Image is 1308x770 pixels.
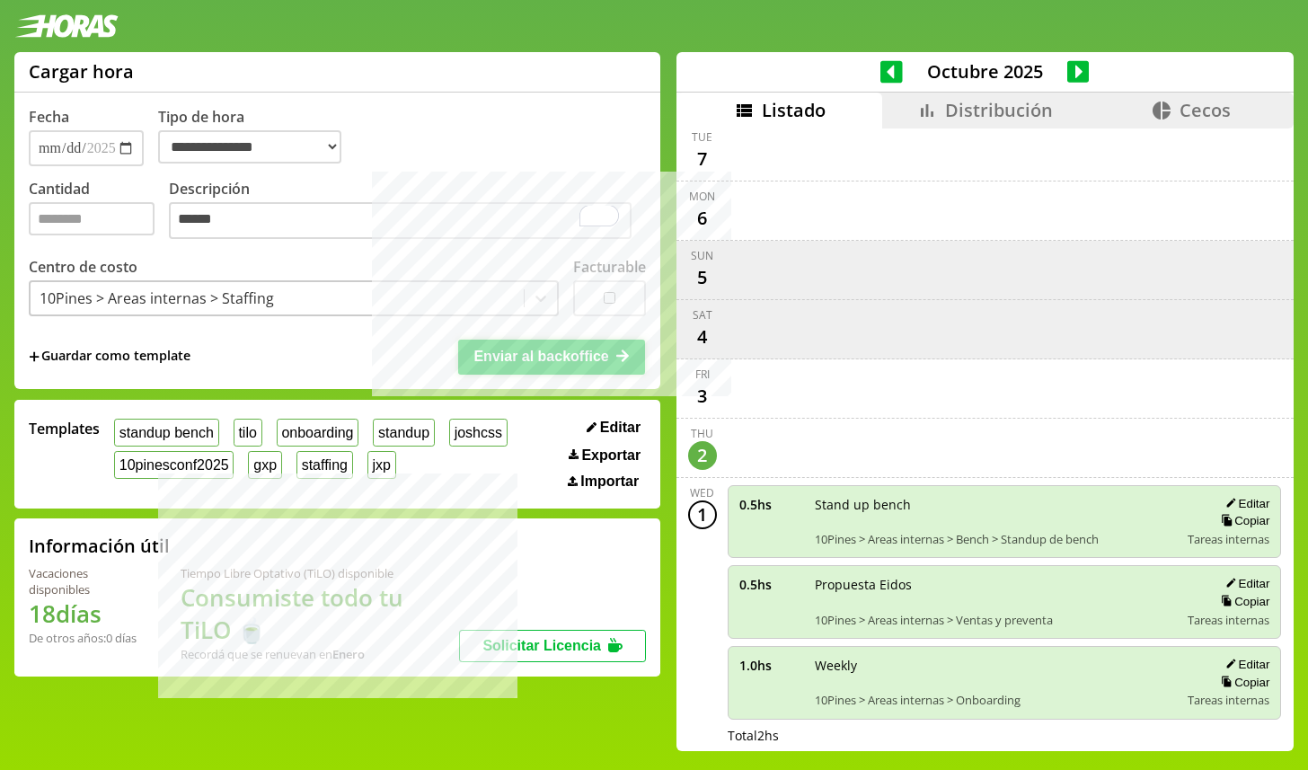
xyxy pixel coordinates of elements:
button: Exportar [563,447,646,465]
div: Wed [690,485,714,500]
button: Editar [1220,496,1269,511]
div: 5 [688,263,717,292]
label: Centro de costo [29,257,137,277]
span: 0.5 hs [739,576,802,593]
span: 10Pines > Areas internas > Onboarding [815,692,1176,708]
button: Enviar al backoffice [458,340,645,374]
button: Copiar [1215,513,1269,528]
div: Vacaciones disponibles [29,565,137,597]
button: Editar [1220,576,1269,591]
div: 10Pines > Areas internas > Staffing [40,288,274,308]
label: Facturable [573,257,646,277]
span: Propuesta Eidos [815,576,1176,593]
div: De otros años: 0 días [29,630,137,646]
span: + [29,347,40,367]
img: logotipo [14,14,119,38]
div: 4 [688,323,717,351]
span: +Guardar como template [29,347,190,367]
h1: 18 días [29,597,137,630]
label: Cantidad [29,179,169,244]
h2: Información útil [29,534,170,558]
div: 3 [688,382,717,411]
span: Listado [762,98,826,122]
h1: Consumiste todo tu TiLO 🍵 [181,581,459,646]
span: Tareas internas [1188,612,1269,628]
button: standup bench [114,419,219,447]
div: Mon [689,189,715,204]
select: Tipo de hora [158,130,341,164]
input: Cantidad [29,202,155,235]
button: Solicitar Licencia [459,630,646,662]
span: 1.0 hs [739,657,802,674]
span: 10Pines > Areas internas > Ventas y preventa [815,612,1176,628]
b: Enero [332,646,365,662]
div: 6 [688,204,717,233]
button: Copiar [1215,675,1269,690]
span: Stand up bench [815,496,1176,513]
span: Octubre 2025 [903,59,1067,84]
div: 2 [688,441,717,470]
button: Editar [581,419,646,437]
span: Enviar al backoffice [473,349,608,364]
button: Editar [1220,657,1269,672]
span: Tareas internas [1188,692,1269,708]
div: Recordá que se renuevan en [181,646,459,662]
button: jxp [367,451,396,479]
button: gxp [248,451,281,479]
label: Fecha [29,107,69,127]
span: Weekly [815,657,1176,674]
div: Fri [695,367,710,382]
textarea: To enrich screen reader interactions, please activate Accessibility in Grammarly extension settings [169,202,632,240]
span: Tareas internas [1188,531,1269,547]
div: Thu [691,426,713,441]
button: onboarding [277,419,359,447]
h1: Cargar hora [29,59,134,84]
div: scrollable content [676,128,1294,748]
div: Sun [691,248,713,263]
span: Distribución [945,98,1053,122]
button: Copiar [1215,594,1269,609]
span: Importar [580,474,639,490]
div: Total 2 hs [728,727,1282,744]
span: Cecos [1180,98,1231,122]
span: Templates [29,419,100,438]
span: 0.5 hs [739,496,802,513]
button: 10pinesconf2025 [114,451,234,479]
span: Solicitar Licencia [482,638,601,653]
span: Exportar [581,447,641,464]
span: Editar [600,420,641,436]
button: tilo [234,419,262,447]
span: 10Pines > Areas internas > Bench > Standup de bench [815,531,1176,547]
button: staffing [296,451,353,479]
div: Sat [693,307,712,323]
label: Tipo de hora [158,107,356,166]
label: Descripción [169,179,646,244]
div: 7 [688,145,717,173]
button: standup [373,419,435,447]
button: joshcss [449,419,508,447]
div: Tue [692,129,712,145]
div: 1 [688,500,717,529]
div: Tiempo Libre Optativo (TiLO) disponible [181,565,459,581]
